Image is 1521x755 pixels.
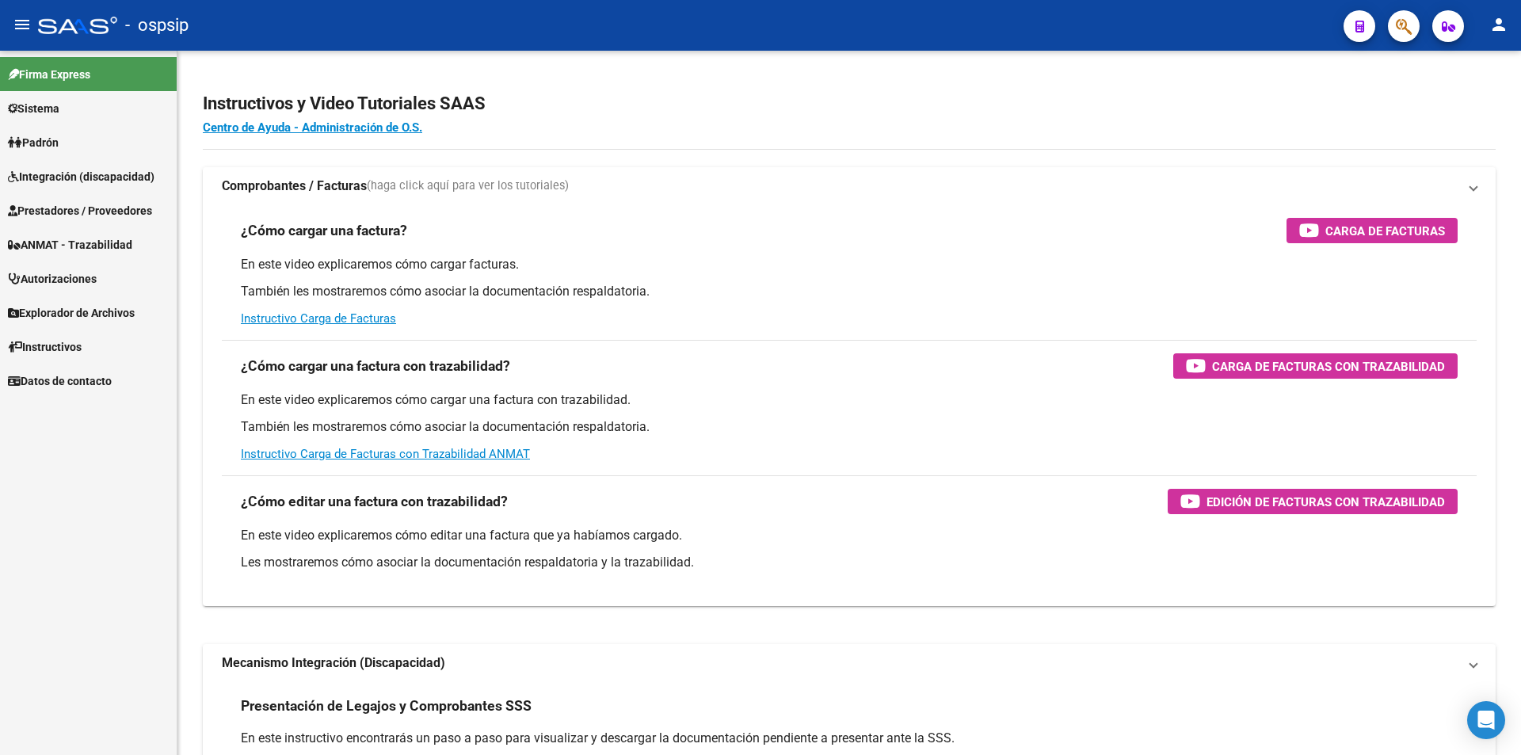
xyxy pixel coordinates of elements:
p: Les mostraremos cómo asociar la documentación respaldatoria y la trazabilidad. [241,554,1458,571]
h3: ¿Cómo cargar una factura con trazabilidad? [241,355,510,377]
p: En este video explicaremos cómo editar una factura que ya habíamos cargado. [241,527,1458,544]
span: Instructivos [8,338,82,356]
p: En este instructivo encontrarás un paso a paso para visualizar y descargar la documentación pendi... [241,730,1458,747]
span: Firma Express [8,66,90,83]
mat-expansion-panel-header: Comprobantes / Facturas(haga click aquí para ver los tutoriales) [203,167,1496,205]
span: Padrón [8,134,59,151]
span: (haga click aquí para ver los tutoriales) [367,177,569,195]
h3: Presentación de Legajos y Comprobantes SSS [241,695,532,717]
p: También les mostraremos cómo asociar la documentación respaldatoria. [241,418,1458,436]
span: Datos de contacto [8,372,112,390]
mat-icon: menu [13,15,32,34]
p: En este video explicaremos cómo cargar facturas. [241,256,1458,273]
mat-icon: person [1489,15,1508,34]
a: Centro de Ayuda - Administración de O.S. [203,120,422,135]
a: Instructivo Carga de Facturas [241,311,396,326]
p: También les mostraremos cómo asociar la documentación respaldatoria. [241,283,1458,300]
mat-expansion-panel-header: Mecanismo Integración (Discapacidad) [203,644,1496,682]
span: - ospsip [125,8,189,43]
h2: Instructivos y Video Tutoriales SAAS [203,89,1496,119]
p: En este video explicaremos cómo cargar una factura con trazabilidad. [241,391,1458,409]
div: Comprobantes / Facturas(haga click aquí para ver los tutoriales) [203,205,1496,606]
span: Integración (discapacidad) [8,168,154,185]
strong: Mecanismo Integración (Discapacidad) [222,654,445,672]
h3: ¿Cómo cargar una factura? [241,219,407,242]
span: Edición de Facturas con Trazabilidad [1207,492,1445,512]
button: Carga de Facturas con Trazabilidad [1173,353,1458,379]
a: Instructivo Carga de Facturas con Trazabilidad ANMAT [241,447,530,461]
span: Carga de Facturas con Trazabilidad [1212,357,1445,376]
div: Open Intercom Messenger [1467,701,1505,739]
span: Explorador de Archivos [8,304,135,322]
span: Autorizaciones [8,270,97,288]
span: Prestadores / Proveedores [8,202,152,219]
span: ANMAT - Trazabilidad [8,236,132,254]
button: Carga de Facturas [1287,218,1458,243]
span: Carga de Facturas [1325,221,1445,241]
strong: Comprobantes / Facturas [222,177,367,195]
h3: ¿Cómo editar una factura con trazabilidad? [241,490,508,513]
span: Sistema [8,100,59,117]
button: Edición de Facturas con Trazabilidad [1168,489,1458,514]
